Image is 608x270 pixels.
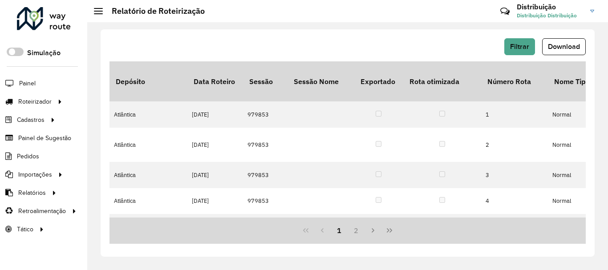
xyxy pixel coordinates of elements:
span: Filtrar [510,43,529,50]
td: [DATE] [187,214,243,240]
h3: Distribuição [517,3,584,11]
td: Atlântica [109,214,187,240]
span: Distribuição Distribuição [517,12,584,20]
th: Sessão [243,61,288,101]
button: Last Page [381,222,398,239]
td: [DATE] [187,101,243,127]
a: Contato Rápido [495,2,515,21]
td: Atlântica [109,162,187,188]
button: 2 [348,222,365,239]
button: Next Page [365,222,381,239]
span: Roteirizador [18,97,52,106]
span: Painel [19,79,36,88]
label: Simulação [27,48,61,58]
td: 979853 [243,214,288,240]
td: 4 [481,188,548,214]
td: 979853 [243,128,288,162]
td: 979853 [243,162,288,188]
td: 3 [481,162,548,188]
span: Download [548,43,580,50]
td: 1 [481,101,548,127]
td: [DATE] [187,128,243,162]
h2: Relatório de Roteirização [103,6,205,16]
span: Importações [18,170,52,179]
td: 979853 [243,188,288,214]
span: Painel de Sugestão [18,133,71,143]
button: 1 [331,222,348,239]
td: Atlântica [109,101,187,127]
button: Filtrar [504,38,535,55]
span: Retroalimentação [18,206,66,216]
span: Tático [17,225,33,234]
td: Atlântica [109,188,187,214]
td: [DATE] [187,162,243,188]
th: Sessão Nome [288,61,354,101]
td: 2 [481,128,548,162]
td: 5 [481,214,548,240]
td: 979853 [243,101,288,127]
td: [DATE] [187,188,243,214]
th: Data Roteiro [187,61,243,101]
span: Pedidos [17,152,39,161]
span: Relatórios [18,188,46,197]
td: Atlântica [109,128,187,162]
th: Rota otimizada [403,61,481,101]
th: Número Rota [481,61,548,101]
button: Download [542,38,586,55]
th: Depósito [109,61,187,101]
th: Exportado [354,61,403,101]
span: Cadastros [17,115,45,125]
